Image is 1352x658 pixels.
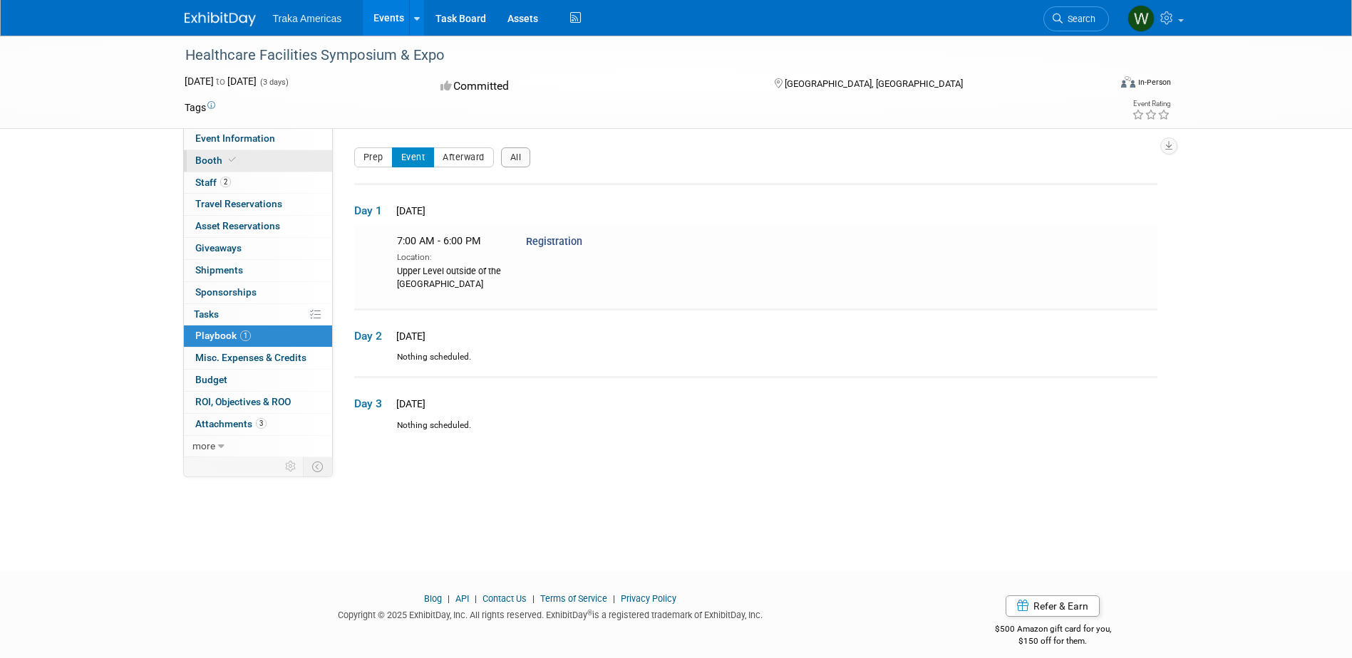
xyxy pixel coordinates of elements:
span: | [444,593,453,604]
span: Playbook [195,330,251,341]
img: Format-Inperson.png [1121,76,1135,88]
span: Day 3 [354,396,390,412]
div: Upper Level outside of the [GEOGRAPHIC_DATA] [397,263,505,291]
span: Giveaways [195,242,242,254]
img: ExhibitDay [185,12,256,26]
span: ROI, Objectives & ROO [195,396,291,407]
sup: ® [587,609,592,617]
span: Attachments [195,418,267,429]
span: [GEOGRAPHIC_DATA], [GEOGRAPHIC_DATA] [785,78,963,89]
a: Attachments3 [184,414,332,435]
span: 1 [240,330,251,341]
span: Asset Reservations [195,220,280,231]
div: In-Person [1137,77,1171,88]
img: William Knowles [1127,5,1155,32]
a: Giveaways [184,238,332,259]
span: | [471,593,480,604]
a: Misc. Expenses & Credits [184,348,332,369]
span: [DATE] [392,398,425,409]
span: more [192,440,215,451]
div: Copyright © 2025 ExhibitDay, Inc. All rights reserved. ExhibitDay is a registered trademark of Ex... [185,605,917,622]
span: Budget [195,374,227,385]
a: Shipments [184,260,332,281]
div: Nothing scheduled. [354,351,1157,376]
a: Search [1043,6,1109,31]
div: $150 off for them. [938,635,1168,647]
div: $500 Amazon gift card for you, [938,614,1168,647]
a: Asset Reservations [184,216,332,237]
span: 2 [220,177,231,187]
button: Afterward [433,147,494,167]
a: Terms of Service [540,593,607,604]
a: Event Information [184,128,332,150]
span: Booth [195,155,239,166]
td: Personalize Event Tab Strip [279,457,304,476]
span: Shipments [195,264,243,276]
a: Blog [424,593,442,604]
span: Traka Americas [273,13,342,24]
span: | [609,593,619,604]
span: [DATE] [392,330,425,342]
span: [DATE] [392,205,425,216]
div: Nothing scheduled. [354,419,1157,444]
span: [DATE] [DATE] [185,75,257,87]
span: Day 2 [354,328,390,344]
span: Travel Reservations [195,198,282,209]
span: Staff [195,177,231,188]
span: Day 1 [354,203,390,219]
i: Booth reservation complete [229,156,236,164]
div: Location: [397,249,505,263]
span: | [529,593,538,604]
div: Event Rating [1132,100,1170,108]
a: more [184,436,332,457]
span: Event Information [195,132,275,144]
td: Toggle Event Tabs [303,457,332,476]
a: Travel Reservations [184,194,332,215]
div: Event Format [1025,74,1172,95]
div: Healthcare Facilities Symposium & Expo [180,43,1088,68]
a: Contact Us [483,593,527,604]
span: to [214,75,227,87]
span: (3 days) [259,78,289,87]
span: Search [1063,14,1095,24]
div: Committed [436,74,751,99]
a: Staff2 [184,172,332,194]
a: Sponsorships [184,282,332,303]
span: Tasks [194,308,219,320]
button: Prep [354,147,393,167]
a: Tasks [184,304,332,325]
span: 7:00 AM - 6:00 PM [397,235,481,247]
a: Booth [184,150,332,172]
a: Playbook1 [184,325,332,347]
td: Tags [185,100,215,115]
span: Misc. Expenses & Credits [195,352,306,363]
button: Event [392,147,435,167]
button: All [501,147,531,167]
span: Registration [526,236,582,248]
a: Privacy Policy [621,593,676,604]
a: Budget [184,370,332,391]
a: ROI, Objectives & ROO [184,392,332,413]
a: API [455,593,469,604]
span: Sponsorships [195,286,257,298]
a: Refer & Earn [1006,595,1100,617]
span: 3 [256,418,267,429]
